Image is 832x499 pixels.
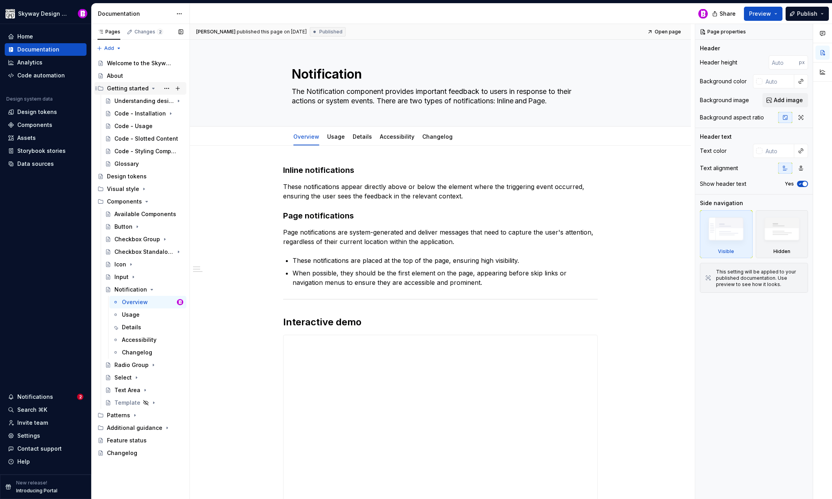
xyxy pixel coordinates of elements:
div: Changelog [419,128,456,145]
a: Usage [109,308,186,321]
div: Components [94,195,186,208]
a: Design tokens [5,106,87,118]
a: Understanding design tokens [102,95,186,107]
a: Radio Group [102,359,186,371]
div: Analytics [17,59,42,66]
a: Usage [327,133,345,140]
div: Glossary [114,160,139,168]
a: Documentation [5,43,87,56]
a: Text Area [102,384,186,396]
div: Notifications [17,393,53,401]
div: Code - Slotted Content [114,135,178,143]
div: Patterns [107,411,130,419]
div: Header height [700,59,737,66]
div: Show header text [700,180,746,188]
a: Open page [645,26,685,37]
div: About [107,72,123,80]
button: Preview [744,7,782,21]
div: Background aspect ratio [700,114,764,121]
img: Bobby Davis [78,9,87,18]
div: Design tokens [17,108,57,116]
a: Code - Installation [102,107,186,120]
a: Details [353,133,372,140]
div: Details [350,128,375,145]
a: Notification [102,283,186,296]
a: Checkbox Standalone [102,246,186,258]
p: Page notifications are system-generated and deliver messages that need to capture the user's atte... [283,227,598,246]
a: Overview [293,133,319,140]
button: Add [94,43,124,54]
div: Usage [324,128,348,145]
span: 2 [157,29,163,35]
div: Getting started [107,84,149,92]
button: Add image [762,93,808,107]
a: Accessibility [380,133,414,140]
div: Template [114,399,140,407]
div: Usage [122,311,140,319]
a: Changelog [422,133,453,140]
a: Available Components [102,208,186,220]
div: Background image [700,96,749,104]
span: Publish [797,10,817,18]
textarea: The Notification component provides important feedback to users in response to their actions or s... [290,85,587,107]
div: Notification [114,286,147,294]
div: Skyway Design System [18,10,68,18]
div: Overview [122,298,148,306]
a: Changelog [109,346,186,359]
a: Storybook stories [5,145,87,157]
h3: Inline notifications [283,165,598,176]
div: Text alignment [700,164,738,172]
div: Code - Styling Components [114,147,179,155]
div: Side navigation [700,199,743,207]
div: Changelog [122,349,152,356]
a: Analytics [5,56,87,69]
a: Data sources [5,158,87,170]
div: Checkbox Standalone [114,248,174,256]
input: Auto [769,55,799,70]
div: Text Area [114,386,140,394]
img: Bobby Davis [698,9,708,18]
a: Settings [5,429,87,442]
div: Background color [700,77,747,85]
div: Design tokens [107,172,147,180]
a: Code - Usage [102,120,186,132]
a: Icon [102,258,186,271]
a: Invite team [5,416,87,429]
span: 2 [77,394,83,400]
p: These notifications appear directly above or below the element where the triggering event occurre... [283,182,598,201]
div: Documentation [17,46,59,53]
p: New release! [16,480,47,486]
a: Code automation [5,69,87,82]
div: Button [114,223,133,231]
label: Yes [785,181,794,187]
div: Contact support [17,445,62,453]
a: Code - Slotted Content [102,132,186,145]
div: This setting will be applied to your published documentation. Use preview to see how it looks. [716,269,803,288]
div: Search ⌘K [17,406,47,414]
a: Input [102,271,186,283]
div: Components [107,198,142,205]
div: Help [17,458,30,466]
div: Storybook stories [17,147,66,155]
div: published this page on [DATE] [237,29,307,35]
div: Welcome to the Skyway Design System! [107,59,172,67]
div: Changes [134,29,163,35]
a: Home [5,30,87,43]
button: Notifications2 [5,391,87,403]
a: About [94,70,186,82]
div: Data sources [17,160,54,168]
h2: Interactive demo [283,316,598,328]
h3: Page notifications [283,210,598,221]
div: Page tree [94,57,186,459]
div: Available Components [114,210,176,218]
div: Changelog [107,449,137,457]
div: Pages [98,29,120,35]
div: Home [17,33,33,40]
div: Understanding design tokens [114,97,174,105]
div: Additional guidance [107,424,162,432]
div: Accessibility [377,128,418,145]
span: Share [720,10,736,18]
p: Introducing Portal [16,488,57,494]
span: [PERSON_NAME] [196,29,236,35]
img: 7d2f9795-fa08-4624-9490-5a3f7218a56a.png [6,9,15,18]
